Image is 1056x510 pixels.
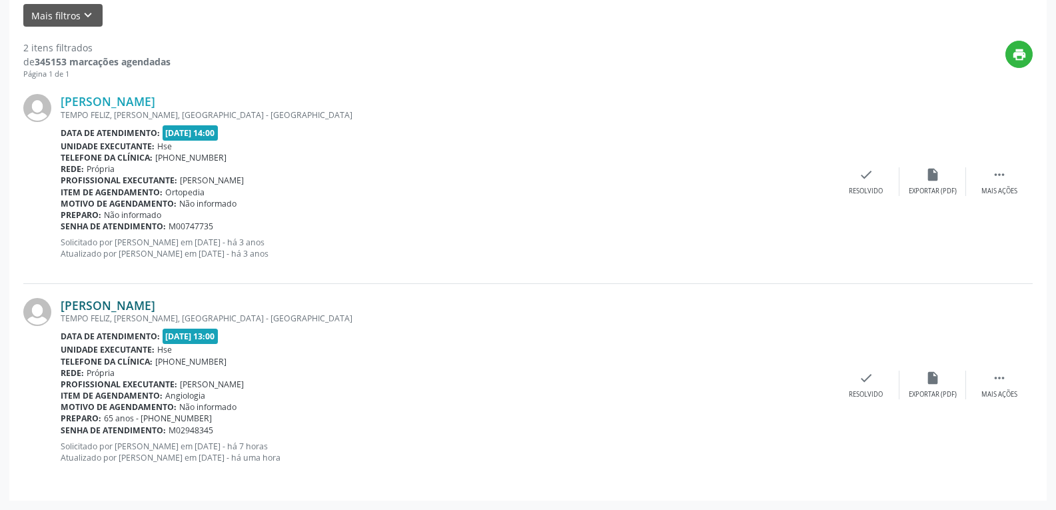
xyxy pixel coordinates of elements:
img: img [23,298,51,326]
b: Unidade executante: [61,344,155,355]
b: Senha de atendimento: [61,425,166,436]
span: M02948345 [169,425,213,436]
span: [DATE] 13:00 [163,329,219,344]
span: Hse [157,141,172,152]
i: check [859,371,873,385]
div: Exportar (PDF) [909,390,957,399]
b: Preparo: [61,413,101,424]
span: 65 anos - [PHONE_NUMBER] [104,413,212,424]
p: Solicitado por [PERSON_NAME] em [DATE] - há 7 horas Atualizado por [PERSON_NAME] em [DATE] - há u... [61,441,833,463]
b: Preparo: [61,209,101,221]
div: Página 1 de 1 [23,69,171,80]
img: img [23,94,51,122]
span: Ortopedia [165,187,205,198]
a: [PERSON_NAME] [61,298,155,313]
i: insert_drive_file [925,167,940,182]
span: [PHONE_NUMBER] [155,152,227,163]
b: Senha de atendimento: [61,221,166,232]
b: Profissional executante: [61,379,177,390]
span: M00747735 [169,221,213,232]
strong: 345153 marcações agendadas [35,55,171,68]
div: Resolvido [849,187,883,196]
div: Resolvido [849,390,883,399]
b: Telefone da clínica: [61,356,153,367]
b: Rede: [61,367,84,379]
div: Exportar (PDF) [909,187,957,196]
b: Profissional executante: [61,175,177,186]
span: [PHONE_NUMBER] [155,356,227,367]
span: [PERSON_NAME] [180,175,244,186]
i: check [859,167,873,182]
i: insert_drive_file [925,371,940,385]
b: Rede: [61,163,84,175]
span: Própria [87,367,115,379]
b: Data de atendimento: [61,127,160,139]
button: Mais filtroskeyboard_arrow_down [23,4,103,27]
b: Motivo de agendamento: [61,198,177,209]
span: Angiologia [165,390,205,401]
div: 2 itens filtrados [23,41,171,55]
b: Data de atendimento: [61,331,160,342]
div: de [23,55,171,69]
span: Não informado [179,401,237,413]
b: Telefone da clínica: [61,152,153,163]
div: TEMPO FELIZ, [PERSON_NAME], [GEOGRAPHIC_DATA] - [GEOGRAPHIC_DATA] [61,109,833,121]
b: Item de agendamento: [61,187,163,198]
a: [PERSON_NAME] [61,94,155,109]
i:  [992,371,1007,385]
button: print [1005,41,1033,68]
span: Hse [157,344,172,355]
span: [DATE] 14:00 [163,125,219,141]
i: print [1012,47,1027,62]
div: TEMPO FELIZ, [PERSON_NAME], [GEOGRAPHIC_DATA] - [GEOGRAPHIC_DATA] [61,313,833,324]
b: Item de agendamento: [61,390,163,401]
b: Unidade executante: [61,141,155,152]
div: Mais ações [981,390,1017,399]
span: [PERSON_NAME] [180,379,244,390]
b: Motivo de agendamento: [61,401,177,413]
i: keyboard_arrow_down [81,8,95,23]
div: Mais ações [981,187,1017,196]
span: Não informado [179,198,237,209]
i:  [992,167,1007,182]
span: Própria [87,163,115,175]
span: Não informado [104,209,161,221]
p: Solicitado por [PERSON_NAME] em [DATE] - há 3 anos Atualizado por [PERSON_NAME] em [DATE] - há 3 ... [61,237,833,259]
